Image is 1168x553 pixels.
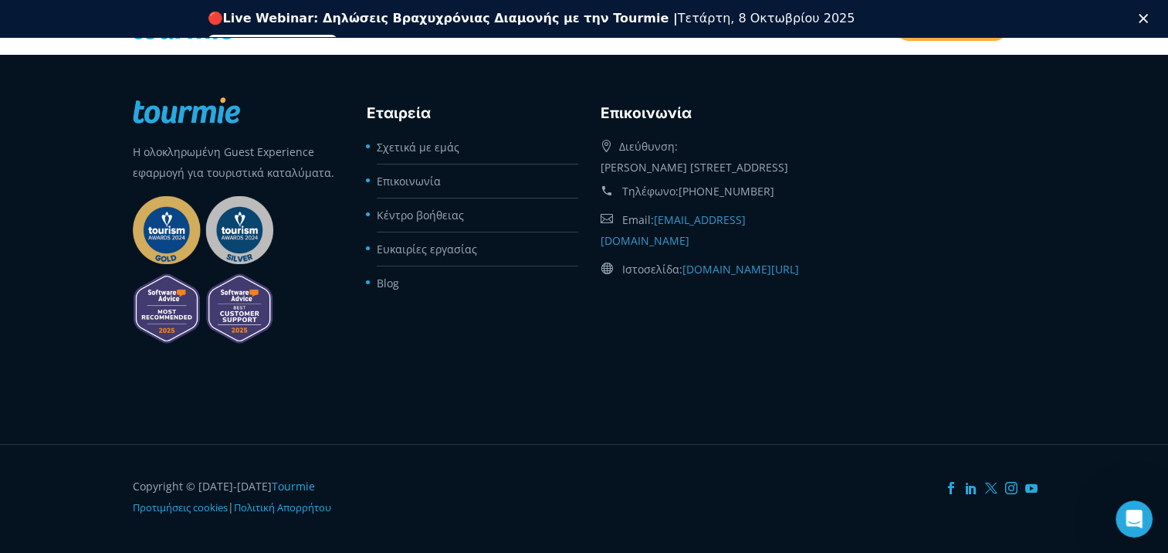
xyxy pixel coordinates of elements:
[377,208,464,222] a: Κέντρο βοήθειας
[133,476,334,518] div: Copyright © [DATE]-[DATE] |
[601,212,746,248] a: [EMAIL_ADDRESS][DOMAIN_NAME]
[965,482,977,494] a: LinkedIn
[272,479,315,494] a: Tourmie
[601,102,802,125] h3: Eπικοινωνία
[682,262,799,276] a: [DOMAIN_NAME][URL]
[208,11,855,26] div: 🔴 Τετάρτη, 8 Οκτωβρίου 2025
[679,184,774,198] a: [PHONE_NUMBER]
[985,482,997,494] a: Twitter
[945,482,957,494] a: Facebook
[601,178,802,205] div: Τηλέφωνο:
[1139,14,1154,23] div: Κλείσιμο
[377,242,477,256] a: Ευκαιρίες εργασίας
[1116,500,1153,538] iframe: Intercom live chat
[1025,482,1038,494] a: YouTube
[133,500,228,514] a: Προτιμήσεις cookies
[601,205,802,255] div: Email:
[234,500,331,514] a: Πολιτική Απορρήτου
[601,132,802,178] div: Διεύθυνση: [PERSON_NAME] [STREET_ADDRESS]
[377,174,441,188] a: Επικοινωνία
[601,255,802,283] div: Ιστοσελίδα:
[133,141,334,183] p: Η ολοκληρωμένη Guest Experience εφαρμογή για τουριστικά καταλύματα.
[1005,482,1017,494] a: Instagram
[208,35,338,53] a: Εγγραφείτε δωρεάν
[377,276,399,290] a: Blog
[223,11,678,25] b: Live Webinar: Δηλώσεις Βραχυχρόνιας Διαμονής με την Tourmie |
[377,140,459,154] a: Σχετικά με εμάς
[367,102,568,125] h3: Εταιρεία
